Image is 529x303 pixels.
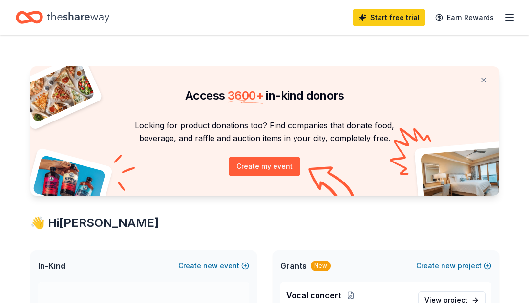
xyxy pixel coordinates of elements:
a: Earn Rewards [429,9,500,26]
span: In-Kind [38,260,65,272]
button: Createnewevent [178,260,249,272]
img: Curvy arrow [308,166,357,203]
button: Create my event [229,157,300,176]
span: Vocal concert [286,289,341,301]
div: 👋 Hi [PERSON_NAME] [30,215,499,231]
a: Start free trial [353,9,425,26]
img: Pizza [19,61,95,123]
span: 3600 + [228,88,263,102]
span: new [441,260,456,272]
p: Looking for product donations too? Find companies that donate food, beverage, and raffle and auct... [42,119,487,145]
div: New [311,261,331,271]
span: Access in-kind donors [185,88,344,102]
button: Createnewproject [416,260,491,272]
a: Home [16,6,109,29]
span: new [203,260,218,272]
span: Grants [280,260,307,272]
